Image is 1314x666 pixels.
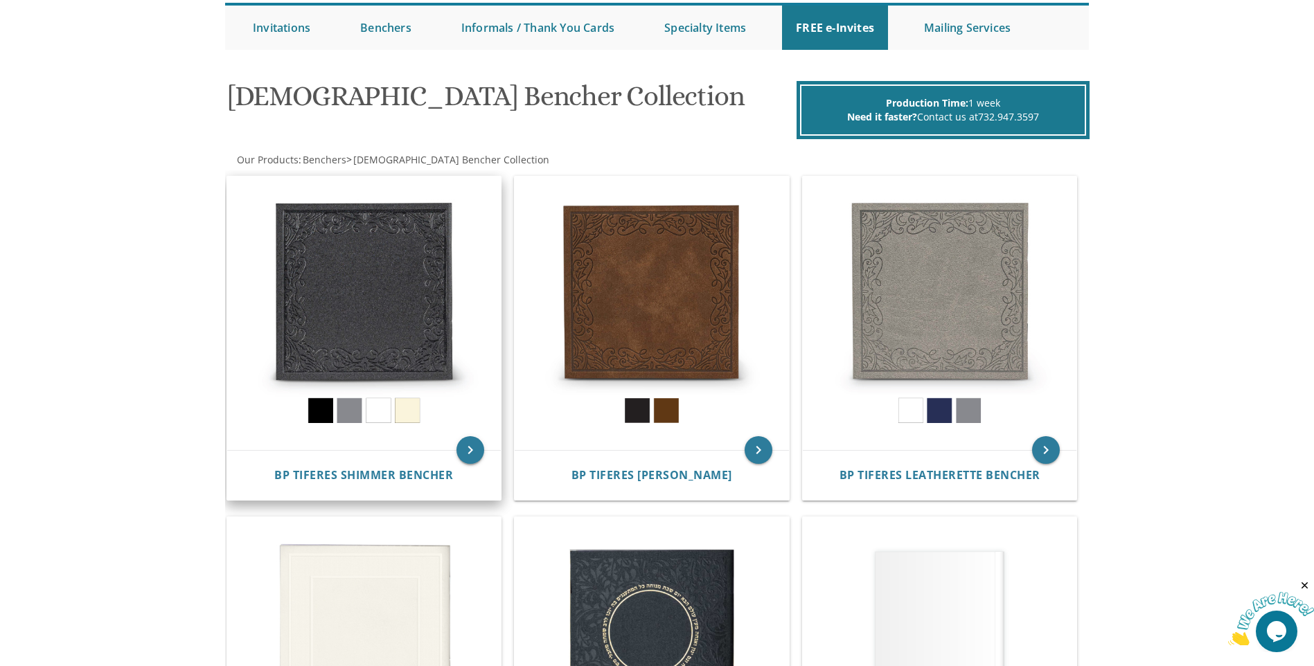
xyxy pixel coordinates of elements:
span: > [346,153,549,166]
div: 1 week Contact us at [800,84,1086,136]
a: 732.947.3597 [978,110,1039,123]
a: BP Tiferes Leatherette Bencher [840,469,1040,482]
span: BP Tiferes [PERSON_NAME] [571,467,732,483]
div: : [225,153,657,167]
h1: [DEMOGRAPHIC_DATA] Bencher Collection [228,81,793,122]
a: Specialty Items [650,6,760,50]
a: Informals / Thank You Cards [447,6,628,50]
a: Mailing Services [910,6,1024,50]
img: BP Tiferes Leatherette Bencher [803,177,1077,451]
a: keyboard_arrow_right [1032,436,1060,464]
a: keyboard_arrow_right [456,436,484,464]
a: FREE e-Invites [782,6,888,50]
span: [DEMOGRAPHIC_DATA] Bencher Collection [353,153,549,166]
a: Our Products [236,153,299,166]
iframe: chat widget [1228,579,1314,645]
a: [DEMOGRAPHIC_DATA] Bencher Collection [352,153,549,166]
a: Benchers [301,153,346,166]
span: BP Tiferes Leatherette Bencher [840,467,1040,483]
a: BP Tiferes [PERSON_NAME] [571,469,732,482]
span: Benchers [303,153,346,166]
img: BP Tiferes Shimmer Bencher [227,177,501,451]
a: Benchers [346,6,425,50]
span: Need it faster? [847,110,917,123]
span: Production Time: [886,96,968,109]
a: keyboard_arrow_right [745,436,772,464]
a: BP Tiferes Shimmer Bencher [274,469,453,482]
span: BP Tiferes Shimmer Bencher [274,467,453,483]
a: Invitations [239,6,324,50]
img: BP Tiferes Suede Bencher [515,177,789,451]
